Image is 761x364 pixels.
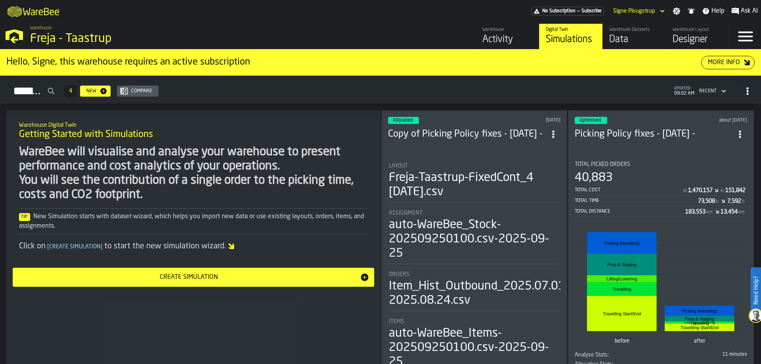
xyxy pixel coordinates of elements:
[389,210,560,264] div: stat-Assignment
[389,271,409,278] span: Orders
[388,128,546,141] h3: Copy of Picking Policy fixes - [DATE] -
[716,199,719,204] span: h
[694,338,706,344] text: after
[575,128,733,141] h3: Picking Policy fixes - [DATE] -
[19,241,368,252] div: Click on to start the new simulation wizard.
[19,212,368,231] div: New Simulation starts with dataset wizard, which helps you import new data or use existing layout...
[389,318,560,325] div: Title
[579,118,601,123] span: Optimised
[575,352,747,361] div: stat-Analyse Stats:
[701,56,755,69] button: button-More Info
[393,118,413,123] span: Allocated
[673,33,723,46] div: Designer
[389,279,569,308] div: Item_Hist_Outbound_2025.07.01-2025.08.24.csv
[388,128,546,141] div: Copy of Picking Policy fixes - 2025-08-15 -
[389,171,560,199] div: Freja-Taastrup-FixedCont_4 [DATE].csv
[30,32,244,46] div: Freja - Taastrup
[575,352,660,358] div: Title
[575,128,733,141] div: Picking Policy fixes - 2025-08-15 -
[696,86,728,96] div: DropdownMenuValue-4
[389,271,560,278] div: Title
[725,187,746,194] div: Stat Value
[669,7,684,15] label: button-toggle-Settings
[389,163,560,169] div: Title
[575,161,630,168] span: Total Picked Orders
[19,128,153,141] span: Getting Started with Simulations
[389,210,560,216] div: Title
[476,24,539,49] a: link-to-/wh/i/36c4991f-68ef-4ca7-ab45-a2252c911eea/feed/
[491,118,561,123] div: Updated: 9/29/2025, 11:21:15 AM Created: 9/22/2025, 3:51:16 PM
[666,24,729,49] a: link-to-/wh/i/36c4991f-68ef-4ca7-ab45-a2252c911eea/designer
[674,86,694,91] span: updated:
[575,171,613,185] div: 40,883
[751,268,760,313] label: Need Help?
[609,33,660,46] div: Data
[738,210,745,215] span: km
[721,209,738,215] div: Stat Value
[575,198,698,204] div: Total Time
[542,8,576,14] span: No Subscription
[609,27,660,32] div: Warehouse Datasets
[688,187,713,194] div: Stat Value
[577,8,580,14] span: —
[610,6,666,16] div: DropdownMenuValue-Signe Plougstrup
[19,120,368,128] h2: Sub Title
[705,58,743,67] div: More Info
[741,6,758,16] span: Ask AI
[721,188,725,194] span: kr
[698,198,715,204] div: Stat Value
[61,85,80,97] div: ButtonLoadMore-Load More-Prev-First-Last
[13,116,374,145] div: title-Getting Started with Simulations
[581,8,602,14] span: Subscribe
[546,27,596,32] div: Digital Twin
[684,7,698,15] label: button-toggle-Notifications
[19,213,30,221] span: Tip:
[101,244,103,250] span: ]
[389,163,408,169] span: Layout
[683,188,687,194] span: kr
[13,268,374,287] button: button-Create Simulation
[46,244,104,250] span: Create Simulation
[482,33,533,46] div: Activity
[30,25,52,31] span: Warehouse
[482,27,533,32] div: Warehouse
[727,198,741,204] div: Stat Value
[128,88,155,94] div: Compare
[699,6,728,16] label: button-toggle-Help
[389,271,560,311] div: stat-Orders
[389,163,560,203] div: stat-Layout
[711,6,725,16] span: Help
[83,88,99,94] div: New
[6,56,701,69] div: Hello, Signe, this warehouse requires an active subscription
[389,318,404,325] span: Items
[117,86,159,97] button: button-Compare
[575,161,747,168] div: Title
[539,24,602,49] a: link-to-/wh/i/36c4991f-68ef-4ca7-ab45-a2252c911eea/simulations
[613,8,655,14] div: DropdownMenuValue-Signe Plougstrup
[730,24,761,49] label: button-toggle-Menu
[389,218,560,261] div: auto-WareBee_Stock-202509250100.csv-2025-09-25
[575,209,685,214] div: Total Distance
[678,118,748,123] div: Updated: 8/29/2025, 10:59:00 AM Created: 8/24/2025, 11:26:25 PM
[663,352,748,357] div: 11 minutes
[602,24,666,49] a: link-to-/wh/i/36c4991f-68ef-4ca7-ab45-a2252c911eea/data
[19,145,368,202] div: WareBee will visualise and analyse your warehouse to present performance and cost analytics of yo...
[17,273,360,282] div: Create Simulation
[69,88,72,94] span: 4
[685,209,706,215] div: Stat Value
[742,199,745,204] span: h
[575,161,747,217] div: stat-Total Picked Orders
[546,33,596,46] div: Simulations
[532,7,604,15] div: Menu Subscription
[673,27,723,32] div: Warehouse Layout
[674,91,694,96] span: 09:02 AM
[615,338,629,344] text: before
[80,86,111,97] button: button-New
[728,6,761,16] label: button-toggle-Ask AI
[389,210,423,216] span: Assignment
